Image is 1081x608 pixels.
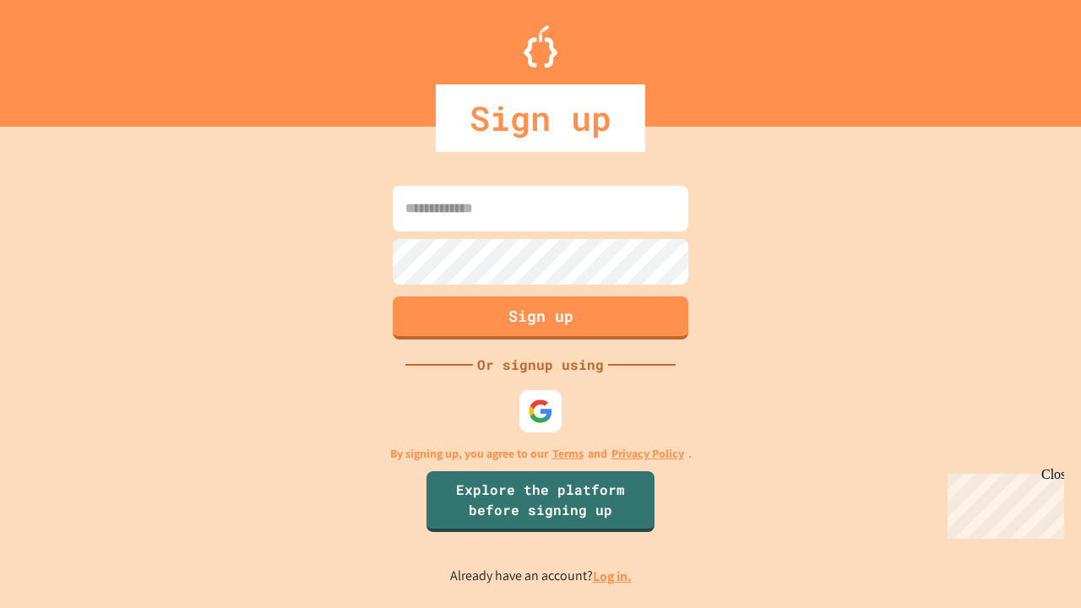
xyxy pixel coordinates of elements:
div: Chat with us now!Close [7,7,117,107]
button: Sign up [393,296,688,339]
iframe: chat widget [941,467,1064,539]
p: By signing up, you agree to our and . [390,445,692,463]
a: Terms [552,445,584,463]
p: Already have an account? [450,566,632,587]
img: google-icon.svg [528,399,553,424]
img: Logo.svg [524,25,557,68]
a: Privacy Policy [611,445,684,463]
a: Log in. [593,567,632,585]
div: Or signup using [473,355,608,375]
div: Sign up [436,84,645,152]
a: Explore the platform before signing up [426,471,655,532]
